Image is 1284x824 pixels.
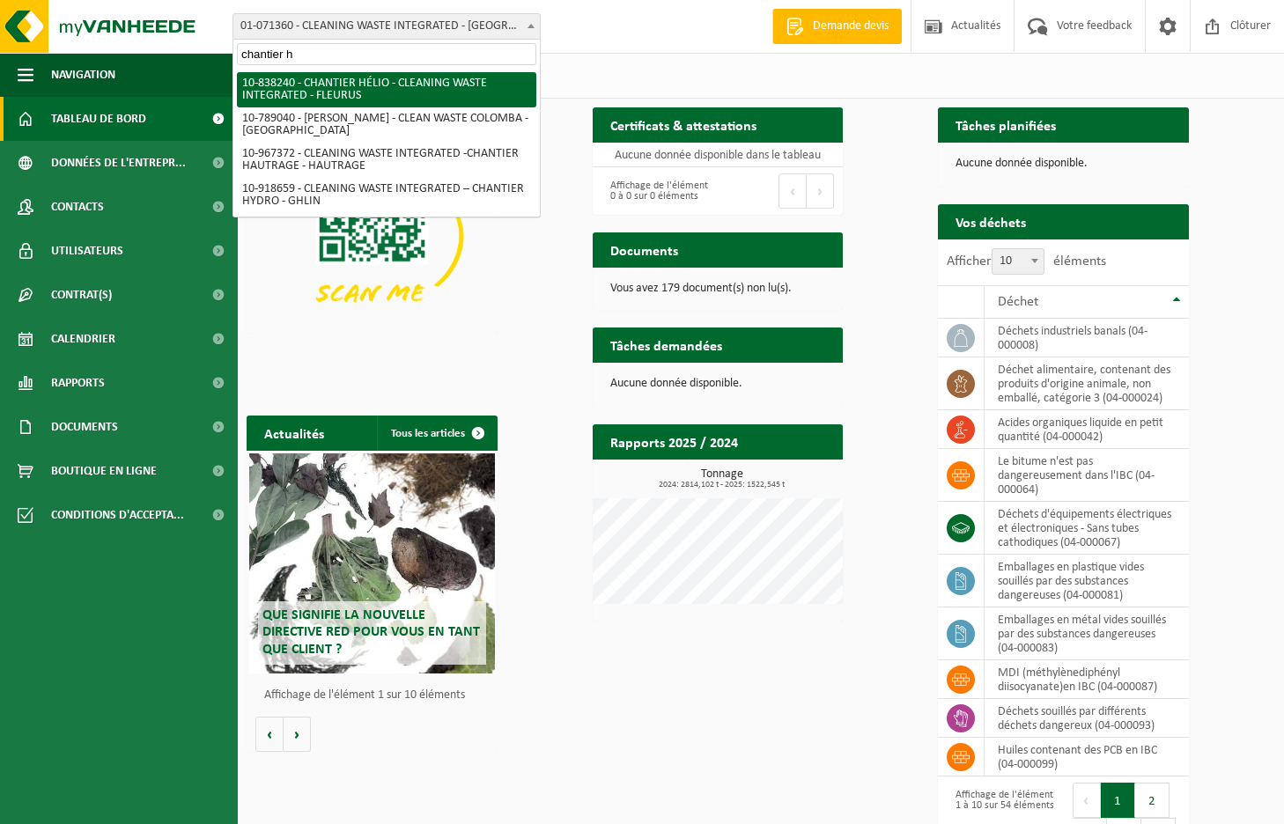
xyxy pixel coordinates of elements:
span: 01-071360 - CLEANING WASTE INTEGRATED - SAINT-GHISLAIN [233,14,540,39]
h2: Tâches demandées [593,327,740,362]
td: MDI (méthylènediphényl diisocyanate)en IBC (04-000087) [985,660,1189,699]
span: Rapports [51,361,105,405]
td: huiles contenant des PCB en IBC (04-000099) [985,738,1189,776]
button: Previous [1073,783,1101,818]
label: Afficher éléments [947,254,1106,269]
a: Consulter les rapports [690,459,841,494]
td: acides organiques liquide en petit quantité (04-000042) [985,410,1189,449]
span: Contacts [51,185,104,229]
td: déchets d'équipements électriques et électroniques - Sans tubes cathodiques (04-000067) [985,502,1189,555]
h2: Actualités [247,416,342,450]
span: Déchet [998,295,1038,309]
button: Vorige [255,717,284,752]
span: Demande devis [808,18,893,35]
img: Download de VHEPlus App [247,143,498,330]
td: déchets industriels banals (04-000008) [985,319,1189,357]
li: 10-967372 - CLEANING WASTE INTEGRATED -CHANTIER HAUTRAGE - HAUTRAGE [237,143,536,178]
li: 10-838240 - CHANTIER HÉLIO - CLEANING WASTE INTEGRATED - FLEURUS [237,72,536,107]
span: 10 [993,249,1044,274]
td: déchet alimentaire, contenant des produits d'origine animale, non emballé, catégorie 3 (04-000024) [985,357,1189,410]
button: 1 [1101,783,1135,818]
h2: Rapports 2025 / 2024 [593,424,756,459]
td: emballages en métal vides souillés par des substances dangereuses (04-000083) [985,607,1189,660]
span: Données de l'entrepr... [51,141,186,185]
a: Demande devis [772,9,902,44]
p: Vous avez 179 document(s) non lu(s). [610,283,826,295]
li: 10-789040 - [PERSON_NAME] - CLEAN WASTE COLOMBA - [GEOGRAPHIC_DATA] [237,107,536,143]
button: Previous [779,173,807,209]
td: Le bitume n'est pas dangereusement dans l'IBC (04-000064) [985,449,1189,502]
span: Que signifie la nouvelle directive RED pour vous en tant que client ? [262,608,480,656]
span: Calendrier [51,317,115,361]
li: 10-918659 - CLEANING WASTE INTEGRATED – CHANTIER HYDRO - GHLIN [237,178,536,213]
td: déchets souillés par différents déchets dangereux (04-000093) [985,699,1189,738]
span: Documents [51,405,118,449]
h3: Tonnage [601,468,844,489]
span: Tableau de bord [51,97,146,141]
div: Affichage de l'élément 0 à 0 sur 0 éléments [601,172,709,210]
span: 01-071360 - CLEANING WASTE INTEGRATED - SAINT-GHISLAIN [232,13,541,40]
span: Utilisateurs [51,229,123,273]
button: 2 [1135,783,1170,818]
span: Conditions d'accepta... [51,493,184,537]
span: 2024: 2814,102 t - 2025: 1522,545 t [601,481,844,489]
span: 10 [992,248,1044,275]
h2: Documents [593,232,696,267]
a: Que signifie la nouvelle directive RED pour vous en tant que client ? [249,453,495,673]
p: Aucune donnée disponible. [956,158,1171,170]
td: emballages en plastique vides souillés par des substances dangereuses (04-000081) [985,555,1189,607]
h2: Certificats & attestations [593,107,774,142]
p: Aucune donnée disponible. [610,378,826,390]
p: Affichage de l'élément 1 sur 10 éléments [264,689,489,702]
span: Navigation [51,53,115,97]
span: Contrat(s) [51,273,112,317]
button: Next [807,173,834,209]
a: Tous les articles [377,416,496,451]
h2: Tâches planifiées [938,107,1074,142]
span: Boutique en ligne [51,449,157,493]
h2: Vos déchets [938,204,1044,239]
td: Aucune donnée disponible dans le tableau [593,143,844,167]
button: Volgende [284,717,311,752]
